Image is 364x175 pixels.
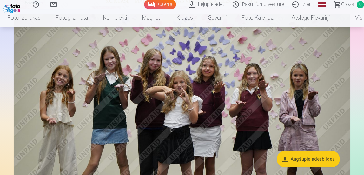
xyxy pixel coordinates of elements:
[201,9,234,27] a: Suvenīri
[341,1,354,8] span: Grozs
[169,9,201,27] a: Krūzes
[48,9,96,27] a: Fotogrāmata
[3,3,22,13] img: /fa1
[96,9,135,27] a: Komplekti
[135,9,169,27] a: Magnēti
[284,9,337,27] a: Atslēgu piekariņi
[277,151,340,167] button: Augšupielādēt bildes
[357,1,364,8] span: 0
[234,9,284,27] a: Foto kalendāri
